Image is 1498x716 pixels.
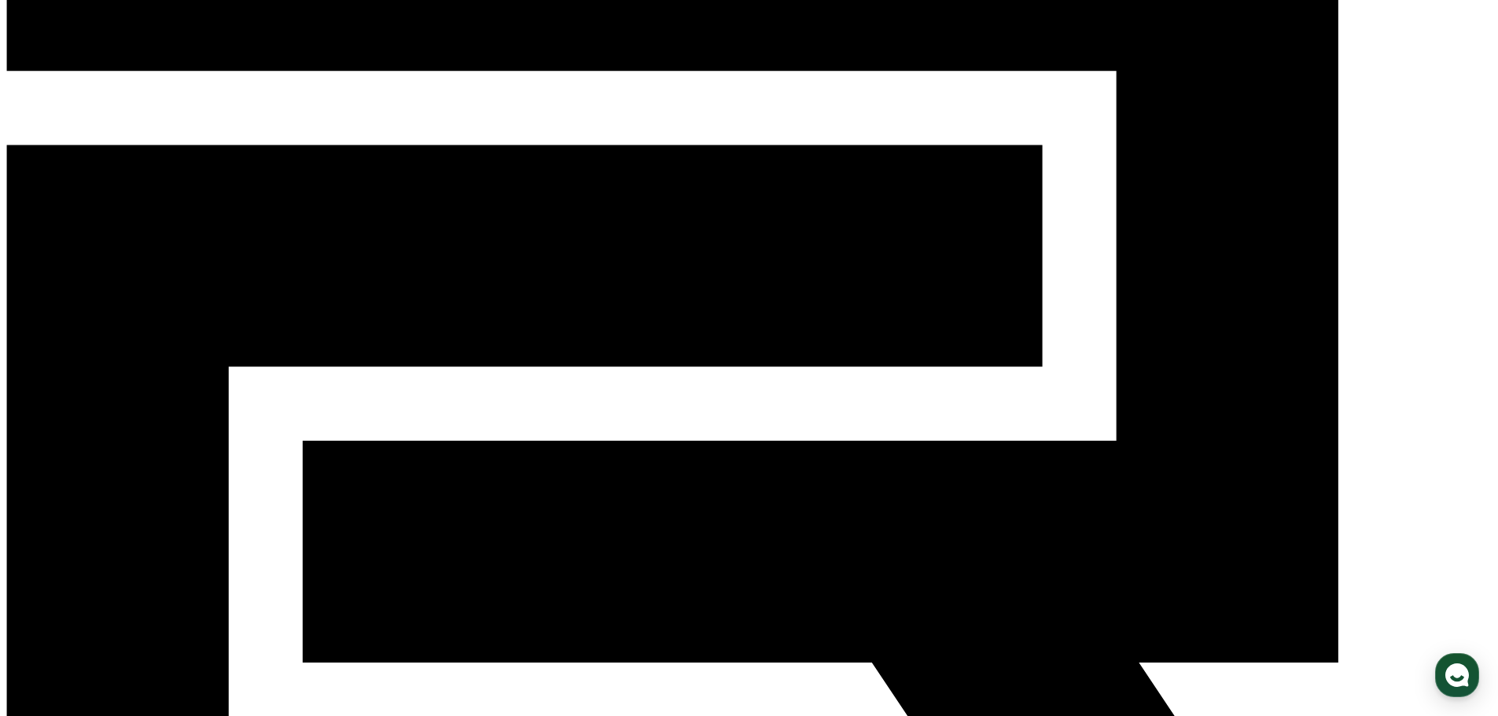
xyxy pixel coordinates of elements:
a: 대화 [104,498,203,538]
span: 대화 [144,523,163,535]
a: 설정 [203,498,302,538]
span: 설정 [243,522,262,534]
span: 홈 [50,522,59,534]
a: 홈 [5,498,104,538]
